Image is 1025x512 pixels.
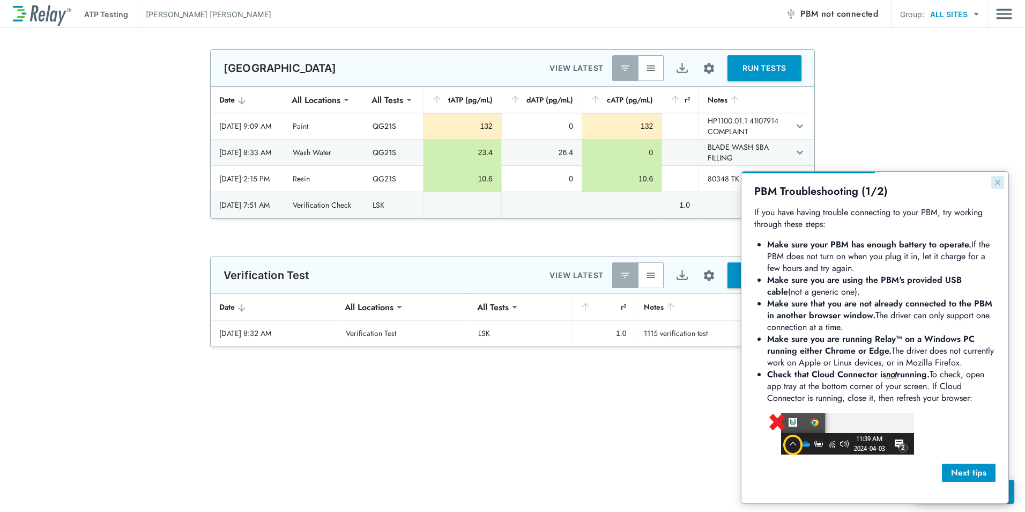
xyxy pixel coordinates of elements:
div: [DATE] 2:15 PM [219,173,276,184]
td: QG21S [364,140,423,165]
p: [GEOGRAPHIC_DATA] [224,62,337,75]
div: r² [580,301,627,313]
div: dATP (pg/mL) [510,93,573,106]
td: Verification Test [337,320,470,346]
div: 132 [591,121,653,131]
div: All Tests [364,89,411,111]
td: Verification Check [284,192,364,218]
p: [PERSON_NAME] [PERSON_NAME] [146,9,271,20]
button: PBM not connected [781,3,882,25]
td: QG21S [364,113,423,139]
img: View All [645,270,656,281]
button: RUN TESTS [727,55,801,81]
img: Offline Icon [785,9,796,19]
p: ATP Testing [84,9,128,20]
div: 23.4 [432,147,493,158]
img: LuminUltra Relay [13,3,71,26]
img: Latest [620,270,630,281]
button: Main menu [996,4,1012,24]
div: 1.0 [671,200,690,210]
div: 10.6 [432,173,493,184]
td: LSK [364,192,423,218]
button: RUN TESTS [727,262,801,288]
button: Site setup [695,54,723,83]
td: BLADE WASH SBA FILLING [699,140,789,165]
td: 1115 verification test [635,320,771,346]
table: sticky table [211,87,814,218]
div: 0 [510,173,573,184]
td: Resin [284,166,364,192]
button: Export [669,55,695,81]
img: Export Icon [675,269,689,282]
div: All Locations [337,296,401,318]
div: 0 [591,147,653,158]
span: not connected [821,8,878,20]
p: VIEW LATEST [549,62,604,75]
img: Settings Icon [702,62,716,75]
div: 0 [510,121,573,131]
span: PBM [800,6,878,21]
img: Drawer Icon [996,4,1012,24]
th: Date [211,294,337,320]
th: Date [211,87,284,113]
div: [DATE] 8:32 AM [219,328,329,339]
p: Verification Test [224,269,310,282]
div: r² [670,93,690,106]
img: Latest [620,63,630,74]
td: Wash Water [284,140,364,165]
div: [DATE] 7:51 AM [219,200,276,210]
div: cATP (pg/mL) [590,93,653,106]
td: Paint [284,113,364,139]
td: HP1100.01.1 41I07914 COMPLAINT [699,113,789,139]
div: 26.4 [510,147,573,158]
div: [DATE] 9:09 AM [219,121,276,131]
iframe: bubble [741,172,1008,503]
div: 1.0 [581,328,627,339]
table: sticky table [211,294,814,347]
p: Group: [900,9,924,20]
div: 10.6 [591,173,653,184]
img: Settings Icon [702,269,716,282]
button: Export [669,262,695,288]
td: 80348 TK 134 [699,166,789,192]
button: expand row [791,117,809,135]
img: View All [645,63,656,74]
div: Notes [644,301,762,313]
div: All Tests [470,296,516,318]
div: tATP (pg/mL) [432,93,493,106]
button: expand row [791,170,809,188]
div: 132 [432,121,493,131]
div: Notes [708,93,781,106]
p: VIEW LATEST [549,269,604,282]
td: QG21S [364,166,423,192]
td: LSK [470,320,571,346]
div: [DATE] 8:33 AM [219,147,276,158]
button: Site setup [695,261,723,290]
div: All Locations [284,89,348,111]
img: Export Icon [675,62,689,75]
button: expand row [791,143,809,162]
